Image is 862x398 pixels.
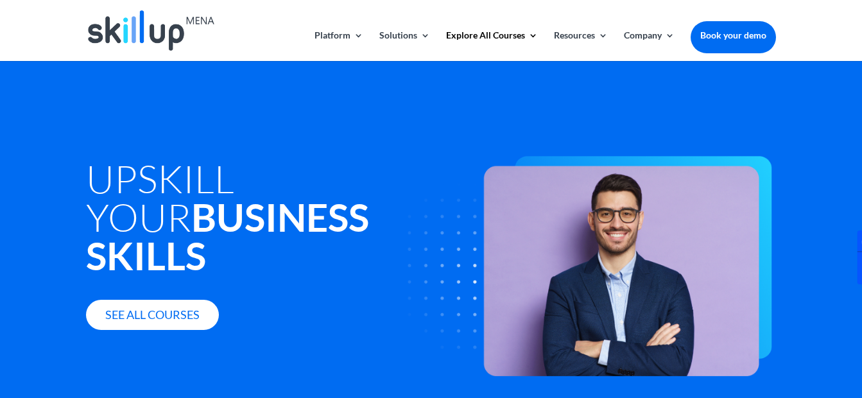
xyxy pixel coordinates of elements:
[379,31,430,61] a: Solutions
[86,194,369,279] strong: Business Skills
[648,259,862,398] iframe: Chat Widget
[88,10,214,51] img: Skillup Mena
[315,31,363,61] a: Platform
[691,21,776,49] a: Book your demo
[624,31,675,61] a: Company
[446,31,538,61] a: Explore All Courses
[86,159,485,281] h1: Upskill Your
[408,133,772,376] img: explore our business skills courses - Skillup
[554,31,608,61] a: Resources
[86,300,219,330] a: See all courses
